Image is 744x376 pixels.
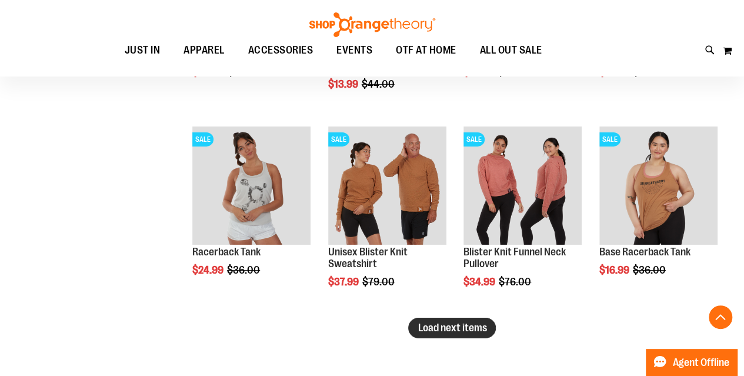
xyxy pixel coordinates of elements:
img: Product image for Base Racerback Tank [599,127,718,245]
span: SALE [463,132,485,147]
span: Load next items [418,322,486,334]
span: ALL OUT SALE [480,37,542,64]
span: $44.00 [362,78,396,90]
img: Shop Orangetheory [308,12,437,37]
span: $34.99 [463,276,497,288]
span: JUST IN [125,37,161,64]
img: Product image for Blister Knit Funnelneck Pullover [463,127,582,245]
a: Racerback Tank [192,246,261,258]
span: OTF AT HOME [396,37,456,64]
span: EVENTS [336,37,372,64]
span: $24.99 [192,264,225,276]
a: Base Racerback Tank [599,246,690,258]
div: product [593,121,723,306]
img: Product image for Racerback Tank [192,127,311,245]
span: SALE [328,132,349,147]
a: Blister Knit Funnel Neck Pullover [463,246,566,269]
div: product [458,121,588,318]
div: product [186,121,316,306]
span: SALE [192,132,213,147]
span: APPAREL [184,37,225,64]
button: Back To Top [709,305,732,329]
span: $79.00 [362,276,396,288]
a: Product image for Racerback TankSALE [192,127,311,247]
span: $36.00 [633,264,668,276]
span: ACCESSORIES [248,37,313,64]
a: Product image for Blister Knit Funnelneck PulloverSALE [463,127,582,247]
span: SALE [599,132,620,147]
span: $13.99 [328,78,360,90]
span: Agent Offline [673,357,729,368]
span: $16.99 [599,264,631,276]
div: product [322,121,452,318]
span: $76.00 [499,276,533,288]
span: $37.99 [328,276,361,288]
span: $36.00 [227,264,262,276]
button: Agent Offline [646,349,737,376]
a: Unisex Blister Knit Sweatshirt [328,246,408,269]
button: Load next items [408,318,496,338]
a: Product image for Unisex Blister Knit SweatshirtSALE [328,127,446,247]
img: Product image for Unisex Blister Knit Sweatshirt [328,127,446,245]
a: Product image for Base Racerback TankSALE [599,127,718,247]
